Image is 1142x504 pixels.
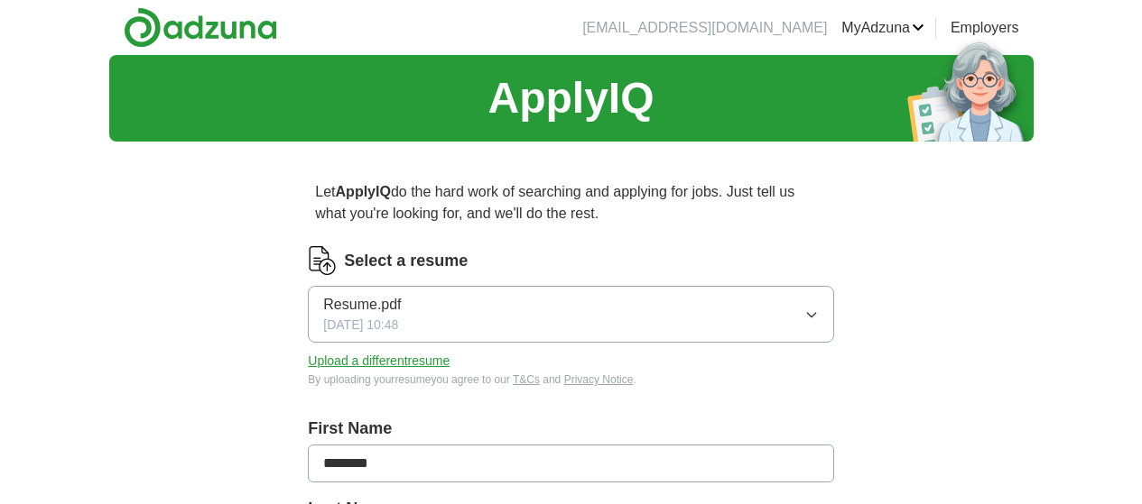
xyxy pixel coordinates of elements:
a: Employers [951,17,1019,39]
a: T&Cs [513,373,540,386]
button: Resume.pdf[DATE] 10:48 [308,286,833,343]
h1: ApplyIQ [487,66,654,131]
li: [EMAIL_ADDRESS][DOMAIN_NAME] [582,17,827,39]
img: Adzuna logo [124,7,277,48]
p: Let do the hard work of searching and applying for jobs. Just tell us what you're looking for, an... [308,174,833,232]
span: Resume.pdf [323,294,401,316]
button: Upload a differentresume [308,352,450,371]
strong: ApplyIQ [336,184,391,199]
a: MyAdzuna [841,17,924,39]
a: Privacy Notice [564,373,634,386]
span: [DATE] 10:48 [323,316,398,334]
div: By uploading your resume you agree to our and . [308,371,833,388]
label: Select a resume [344,249,468,273]
img: CV Icon [308,246,337,275]
label: First Name [308,417,833,441]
